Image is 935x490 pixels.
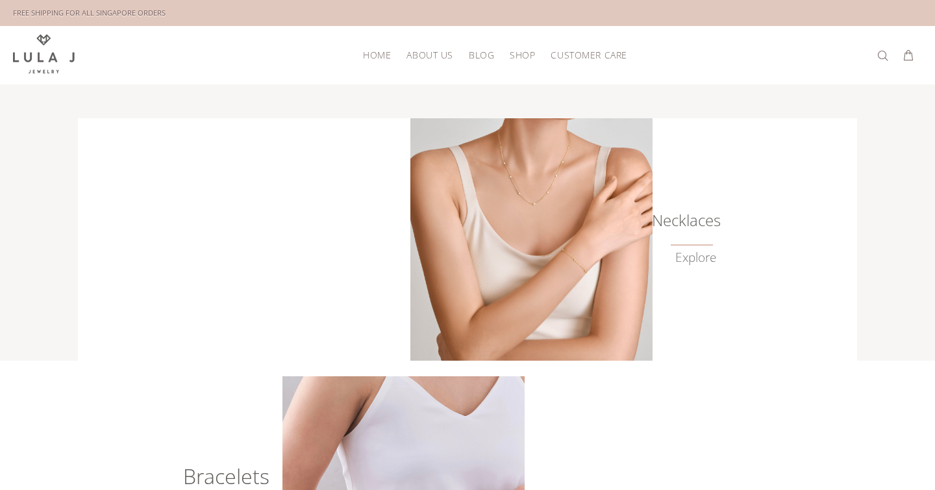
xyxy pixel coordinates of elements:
[406,50,453,60] span: ABOUT US
[651,214,716,227] h6: Necklaces
[551,50,627,60] span: CUSTOMER CARE
[461,45,502,65] a: BLOG
[510,50,535,60] span: SHOP
[675,250,716,265] a: Explore
[502,45,543,65] a: SHOP
[363,50,391,60] span: HOME
[399,45,460,65] a: ABOUT US
[13,6,166,20] div: FREE SHIPPING FOR ALL SINGAPORE ORDERS
[355,45,399,65] a: HOME
[543,45,627,65] a: CUSTOMER CARE
[123,470,269,483] h6: Bracelets
[410,118,653,361] img: Lula J Gold Necklaces Collection
[469,50,494,60] span: BLOG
